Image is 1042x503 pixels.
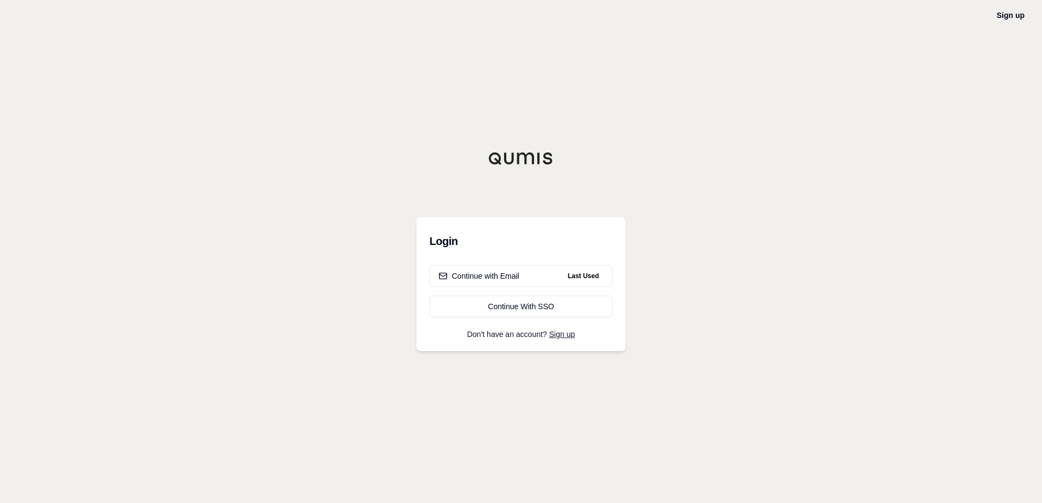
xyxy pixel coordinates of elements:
[564,269,603,283] span: Last Used
[429,330,613,338] p: Don't have an account?
[439,301,603,312] div: Continue With SSO
[439,271,519,281] div: Continue with Email
[488,152,554,165] img: Qumis
[429,296,613,317] a: Continue With SSO
[429,230,613,252] h3: Login
[429,265,613,287] button: Continue with EmailLast Used
[549,330,575,339] a: Sign up
[997,11,1025,20] a: Sign up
